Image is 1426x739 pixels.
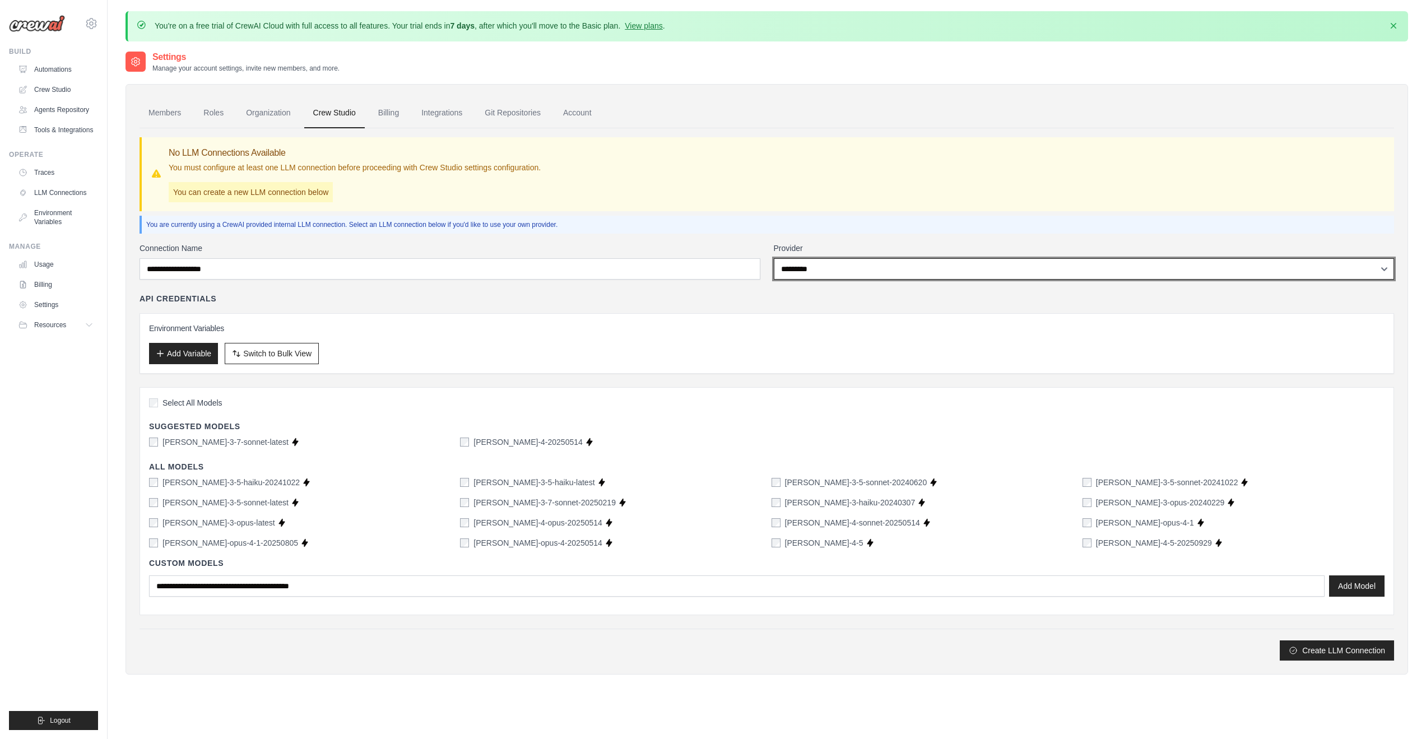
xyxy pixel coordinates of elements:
[13,316,98,334] button: Resources
[225,343,319,364] button: Switch to Bulk View
[772,498,781,507] input: claude-3-haiku-20240307
[9,150,98,159] div: Operate
[13,184,98,202] a: LLM Connections
[1096,537,1212,549] label: claude-sonnet-4-5-20250929
[149,343,218,364] button: Add Variable
[772,538,781,547] input: claude-sonnet-4-5
[473,497,616,508] label: claude-3-7-sonnet-20250219
[194,98,233,128] a: Roles
[162,537,298,549] label: claude-opus-4-1-20250805
[149,461,1385,472] h4: All Models
[1096,497,1225,508] label: claude-3-opus-20240229
[369,98,408,128] a: Billing
[140,98,190,128] a: Members
[169,146,541,160] h3: No LLM Connections Available
[13,255,98,273] a: Usage
[13,204,98,231] a: Environment Variables
[43,68,100,76] div: Domain Overview
[162,497,289,508] label: claude-3-5-sonnet-latest
[243,348,312,359] span: Switch to Bulk View
[149,438,158,447] input: claude-3-7-sonnet-latest
[50,716,71,725] span: Logout
[30,67,39,76] img: tab_domain_overview_orange.svg
[155,20,665,31] p: You're on a free trial of CrewAI Cloud with full access to all features. Your trial ends in , aft...
[772,478,781,487] input: claude-3-5-sonnet-20240620
[152,64,340,73] p: Manage your account settings, invite new members, and more.
[1083,518,1091,527] input: claude-opus-4-1
[460,518,469,527] input: claude-4-opus-20250514
[476,98,550,128] a: Git Repositories
[146,220,1390,229] p: You are currently using a CrewAI provided internal LLM connection. Select an LLM connection below...
[9,15,65,32] img: Logo
[450,21,475,30] strong: 7 days
[625,21,662,30] a: View plans
[304,98,365,128] a: Crew Studio
[162,397,222,408] span: Select All Models
[1083,498,1091,507] input: claude-3-opus-20240229
[140,293,216,304] h4: API Credentials
[13,121,98,139] a: Tools & Integrations
[13,81,98,99] a: Crew Studio
[149,478,158,487] input: claude-3-5-haiku-20241022
[785,537,863,549] label: claude-sonnet-4-5
[460,538,469,547] input: claude-opus-4-20250514
[237,98,299,128] a: Organization
[162,477,300,488] label: claude-3-5-haiku-20241022
[13,296,98,314] a: Settings
[149,538,158,547] input: claude-opus-4-1-20250805
[460,498,469,507] input: claude-3-7-sonnet-20250219
[149,518,158,527] input: claude-3-opus-latest
[149,557,1385,569] h4: Custom Models
[13,276,98,294] a: Billing
[149,421,1385,432] h4: Suggested Models
[473,517,602,528] label: claude-4-opus-20250514
[1280,640,1394,661] button: Create LLM Connection
[785,517,920,528] label: claude-4-sonnet-20250514
[473,537,602,549] label: claude-opus-4-20250514
[152,50,340,64] h2: Settings
[9,711,98,730] button: Logout
[473,436,583,448] label: claude-sonnet-4-20250514
[473,477,594,488] label: claude-3-5-haiku-latest
[1083,478,1091,487] input: claude-3-5-sonnet-20241022
[785,477,927,488] label: claude-3-5-sonnet-20240620
[13,164,98,182] a: Traces
[1370,685,1426,739] iframe: Chat Widget
[412,98,471,128] a: Integrations
[112,67,120,76] img: tab_keywords_by_traffic_grey.svg
[785,497,916,508] label: claude-3-haiku-20240307
[140,243,760,254] label: Connection Name
[460,438,469,447] input: claude-sonnet-4-20250514
[9,242,98,251] div: Manage
[13,101,98,119] a: Agents Repository
[162,517,275,528] label: claude-3-opus-latest
[1329,575,1385,597] button: Add Model
[169,182,333,202] p: You can create a new LLM connection below
[460,478,469,487] input: claude-3-5-haiku-latest
[1096,517,1194,528] label: claude-opus-4-1
[29,29,123,38] div: Domain: [DOMAIN_NAME]
[772,518,781,527] input: claude-4-sonnet-20250514
[554,98,601,128] a: Account
[162,436,289,448] label: claude-3-7-sonnet-latest
[9,47,98,56] div: Build
[149,398,158,407] input: Select All Models
[13,61,98,78] a: Automations
[774,243,1395,254] label: Provider
[149,498,158,507] input: claude-3-5-sonnet-latest
[169,162,541,173] p: You must configure at least one LLM connection before proceeding with Crew Studio settings config...
[1096,477,1238,488] label: claude-3-5-sonnet-20241022
[149,323,1385,334] h3: Environment Variables
[34,320,66,329] span: Resources
[1083,538,1091,547] input: claude-sonnet-4-5-20250929
[124,68,189,76] div: Keywords by Traffic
